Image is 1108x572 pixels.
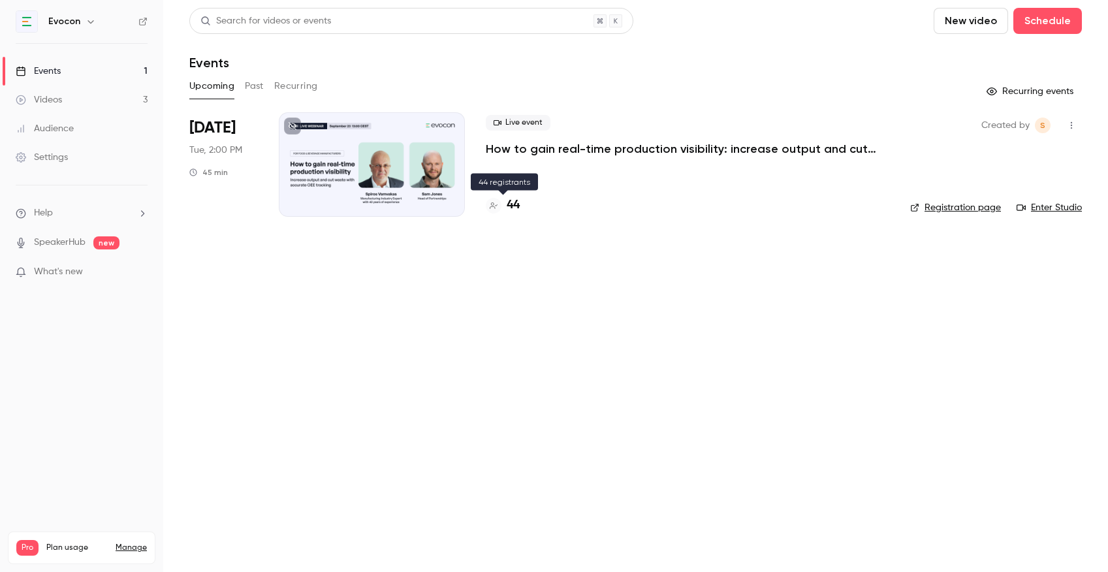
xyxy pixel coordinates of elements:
[34,236,86,249] a: SpeakerHub
[507,197,520,214] h4: 44
[132,266,148,278] iframe: Noticeable Trigger
[48,15,80,28] h6: Evocon
[189,144,242,157] span: Tue, 2:00 PM
[93,236,119,249] span: new
[1017,201,1082,214] a: Enter Studio
[934,8,1008,34] button: New video
[981,81,1082,102] button: Recurring events
[16,11,37,32] img: Evocon
[274,76,318,97] button: Recurring
[189,76,234,97] button: Upcoming
[486,141,878,157] a: How to gain real-time production visibility: increase output and cut waste with accurate OEE trac...
[34,206,53,220] span: Help
[16,122,74,135] div: Audience
[189,167,228,178] div: 45 min
[910,201,1001,214] a: Registration page
[245,76,264,97] button: Past
[1040,118,1045,133] span: S
[16,65,61,78] div: Events
[16,93,62,106] div: Videos
[189,55,229,71] h1: Events
[486,197,520,214] a: 44
[34,265,83,279] span: What's new
[16,206,148,220] li: help-dropdown-opener
[189,112,258,217] div: Sep 23 Tue, 2:00 PM (Europe/Tallinn)
[189,118,236,138] span: [DATE]
[116,543,147,553] a: Manage
[981,118,1030,133] span: Created by
[16,540,39,556] span: Pro
[486,115,550,131] span: Live event
[16,151,68,164] div: Settings
[200,14,331,28] div: Search for videos or events
[1035,118,1051,133] span: Anna-Liisa Staskevits
[1013,8,1082,34] button: Schedule
[46,543,108,553] span: Plan usage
